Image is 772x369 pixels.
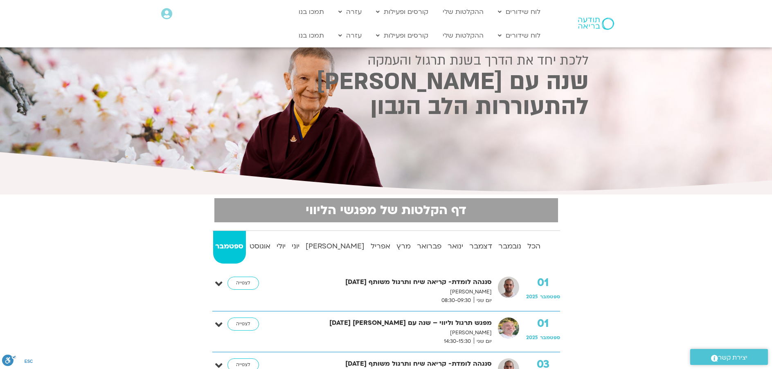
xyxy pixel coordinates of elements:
[213,240,246,253] strong: ספטמבר
[578,18,614,30] img: תודעה בריאה
[227,318,259,331] a: לצפייה
[439,296,474,305] span: 08:30-09:30
[290,240,302,253] strong: יוני
[474,337,492,346] span: יום שני
[372,4,432,20] a: קורסים ופעילות
[275,240,288,253] strong: יולי
[277,277,492,288] strong: סנגהה לומדת- קריאה שיח ותרגול משותף [DATE]
[248,231,273,264] a: אוגוסט
[394,240,413,253] strong: מרץ
[415,240,444,253] strong: פברואר
[525,240,543,253] strong: הכל
[494,4,545,20] a: לוח שידורים
[690,349,768,365] a: יצירת קשר
[474,296,492,305] span: יום שני
[415,231,444,264] a: פברואר
[525,231,543,264] a: הכל
[439,4,488,20] a: ההקלטות שלי
[275,231,288,264] a: יולי
[467,240,495,253] strong: דצמבר
[446,231,466,264] a: ינואר
[394,231,413,264] a: מרץ
[526,318,560,330] strong: 01
[304,240,367,253] strong: [PERSON_NAME]
[372,28,432,43] a: קורסים ופעילות
[441,337,474,346] span: 14:30-15:30
[184,53,589,68] h2: ללכת יחד את הדרך בשנת תרגול והעמקה
[446,240,466,253] strong: ינואר
[496,240,524,253] strong: נובמבר
[219,203,553,217] h2: דף הקלטות של מפגשי הליווי
[290,231,302,264] a: יוני
[277,318,492,329] strong: מפגש תרגול וליווי – שנה עם [PERSON_NAME] [DATE]
[334,4,366,20] a: עזרה
[369,231,393,264] a: אפריל
[184,71,589,93] h2: שנה עם [PERSON_NAME]
[526,293,538,300] span: 2025
[304,231,367,264] a: [PERSON_NAME]
[496,231,524,264] a: נובמבר
[295,28,328,43] a: תמכו בנו
[718,352,747,363] span: יצירת קשר
[540,334,560,341] span: ספטמבר
[248,240,273,253] strong: אוגוסט
[277,329,492,337] p: [PERSON_NAME]
[526,334,538,341] span: 2025
[526,277,560,289] strong: 01
[494,28,545,43] a: לוח שידורים
[467,231,495,264] a: דצמבר
[277,288,492,296] p: [PERSON_NAME]
[334,28,366,43] a: עזרה
[295,4,328,20] a: תמכו בנו
[540,293,560,300] span: ספטמבר
[184,96,589,118] h2: להתעוררות הלב הנבון
[213,231,246,264] a: ספטמבר
[439,28,488,43] a: ההקלטות שלי
[369,240,393,253] strong: אפריל
[227,277,259,290] a: לצפייה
